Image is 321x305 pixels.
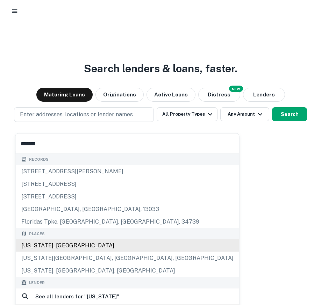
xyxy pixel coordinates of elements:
div: [US_STATE], [GEOGRAPHIC_DATA] [16,239,239,252]
button: Active Loans [147,88,195,102]
h6: See all lenders for " [US_STATE] " [35,292,119,300]
h3: Search lenders & loans, faster. [84,61,237,77]
button: Originations [95,88,144,102]
iframe: Chat Widget [286,249,321,283]
button: Search [272,107,307,121]
div: floridas tpke, [GEOGRAPHIC_DATA], [GEOGRAPHIC_DATA], 34739 [16,215,239,228]
button: Search distressed loans with lien and other non-mortgage details. [198,88,240,102]
div: [US_STATE], [GEOGRAPHIC_DATA], [GEOGRAPHIC_DATA] [16,264,239,277]
button: Maturing Loans [36,88,93,102]
button: All Property Types [157,107,217,121]
p: Enter addresses, locations or lender names [20,110,133,119]
div: [US_STATE][GEOGRAPHIC_DATA], [GEOGRAPHIC_DATA], [GEOGRAPHIC_DATA] [16,252,239,264]
div: [STREET_ADDRESS] [16,190,239,203]
button: Any Amount [220,107,269,121]
button: Enter addresses, locations or lender names [14,107,154,122]
div: [STREET_ADDRESS] [16,177,239,190]
span: Places [29,231,45,237]
div: [STREET_ADDRESS][PERSON_NAME] [16,165,239,177]
span: Lender [29,280,45,286]
div: [GEOGRAPHIC_DATA], [GEOGRAPHIC_DATA], 13033 [16,203,239,215]
button: Lenders [243,88,285,102]
div: NEW [229,86,243,92]
span: Records [29,157,49,162]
